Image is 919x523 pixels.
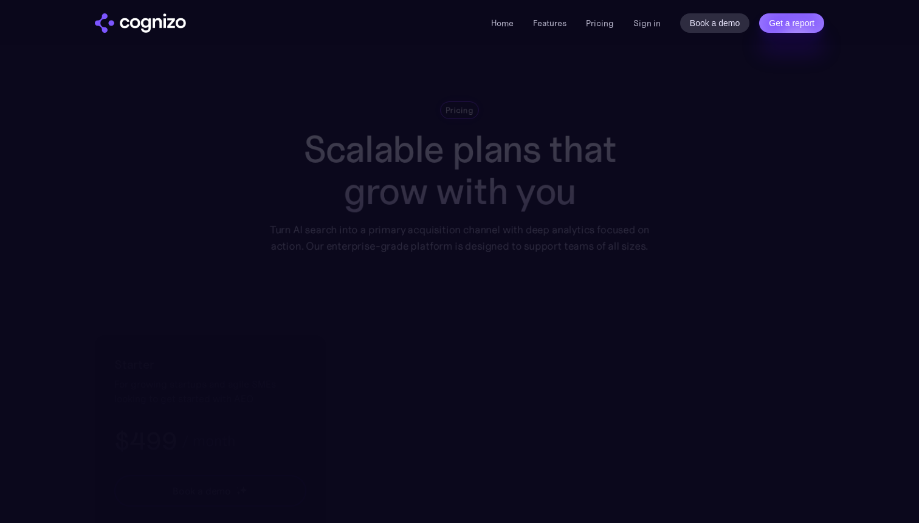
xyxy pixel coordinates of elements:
a: home [95,13,186,33]
div: Book a demo [173,484,231,498]
a: Pricing [586,18,614,29]
h1: Scalable plans that grow with you [261,128,658,212]
img: star [239,486,247,494]
h3: $499 [114,425,177,457]
img: cognizo logo [95,13,186,33]
div: / month [182,434,235,448]
a: Book a demo [680,13,750,33]
div: Turn AI search into a primary acquisition channel with deep analytics focused on action. Our ente... [261,222,658,255]
h2: Starter [114,355,306,374]
a: Home [491,18,514,29]
img: star [236,487,238,488]
a: Sign in [633,16,661,30]
div: Pricing [446,104,473,116]
a: Features [533,18,566,29]
img: star [236,491,241,495]
div: For growing startups and agile SMEs looking to get started with AEO [114,377,306,406]
a: Get a report [759,13,824,33]
a: Book a demostarstarstar [114,475,306,507]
